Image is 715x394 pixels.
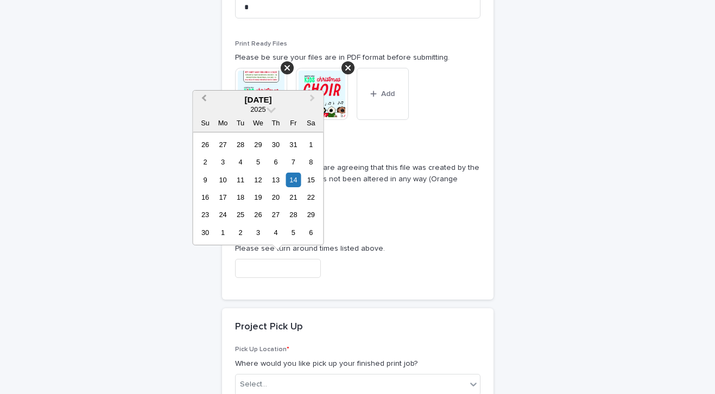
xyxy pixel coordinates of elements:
[251,137,265,152] div: Choose Wednesday, October 29th, 2025
[303,173,318,187] div: Choose Saturday, November 15th, 2025
[305,92,322,109] button: Next Month
[198,225,212,240] div: Choose Sunday, November 30th, 2025
[286,116,301,130] div: Fr
[233,116,248,130] div: Tu
[286,173,301,187] div: Choose Friday, November 14th, 2025
[251,225,265,240] div: Choose Wednesday, December 3rd, 2025
[235,321,303,333] h2: Project Pick Up
[198,116,212,130] div: Su
[233,190,248,205] div: Choose Tuesday, November 18th, 2025
[268,155,283,169] div: Choose Thursday, November 6th, 2025
[303,116,318,130] div: Sa
[216,137,230,152] div: Choose Monday, October 27th, 2025
[268,173,283,187] div: Choose Thursday, November 13th, 2025
[193,95,323,105] div: [DATE]
[268,137,283,152] div: Choose Thursday, October 30th, 2025
[233,155,248,169] div: Choose Tuesday, November 4th, 2025
[216,155,230,169] div: Choose Monday, November 3rd, 2025
[233,225,248,240] div: Choose Tuesday, December 2nd, 2025
[303,155,318,169] div: Choose Saturday, November 8th, 2025
[357,68,409,120] button: Add
[251,155,265,169] div: Choose Wednesday, November 5th, 2025
[251,116,265,130] div: We
[216,116,230,130] div: Mo
[235,346,289,353] span: Pick Up Location
[194,92,211,109] button: Previous Month
[268,225,283,240] div: Choose Thursday, December 4th, 2025
[198,137,212,152] div: Choose Sunday, October 26th, 2025
[303,137,318,152] div: Choose Saturday, November 1st, 2025
[268,207,283,222] div: Choose Thursday, November 27th, 2025
[286,207,301,222] div: Choose Friday, November 28th, 2025
[286,225,301,240] div: Choose Friday, December 5th, 2025
[216,190,230,205] div: Choose Monday, November 17th, 2025
[251,173,265,187] div: Choose Wednesday, November 12th, 2025
[286,155,301,169] div: Choose Friday, November 7th, 2025
[198,190,212,205] div: Choose Sunday, November 16th, 2025
[198,173,212,187] div: Choose Sunday, November 9th, 2025
[235,358,480,370] p: Where would you like pick up your finished print job?
[240,379,267,390] div: Select...
[216,225,230,240] div: Choose Monday, December 1st, 2025
[197,136,320,242] div: month 2025-11
[235,243,480,255] p: Please see turn around times listed above.
[216,207,230,222] div: Choose Monday, November 24th, 2025
[286,190,301,205] div: Choose Friday, November 21st, 2025
[303,225,318,240] div: Choose Saturday, December 6th, 2025
[251,190,265,205] div: Choose Wednesday, November 19th, 2025
[381,90,395,98] span: Add
[235,52,480,63] p: Please be sure your files are in PDF format before submitting.
[216,173,230,187] div: Choose Monday, November 10th, 2025
[233,207,248,222] div: Choose Tuesday, November 25th, 2025
[268,116,283,130] div: Th
[233,137,248,152] div: Choose Tuesday, October 28th, 2025
[251,207,265,222] div: Choose Wednesday, November 26th, 2025
[286,137,301,152] div: Choose Friday, October 31st, 2025
[235,162,480,196] p: By checking this box you are agreeing that this file was created by the NW creative team and has ...
[268,190,283,205] div: Choose Thursday, November 20th, 2025
[250,105,265,113] span: 2025
[198,155,212,169] div: Choose Sunday, November 2nd, 2025
[235,41,287,47] span: Print Ready Files
[303,190,318,205] div: Choose Saturday, November 22nd, 2025
[198,207,212,222] div: Choose Sunday, November 23rd, 2025
[233,173,248,187] div: Choose Tuesday, November 11th, 2025
[303,207,318,222] div: Choose Saturday, November 29th, 2025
